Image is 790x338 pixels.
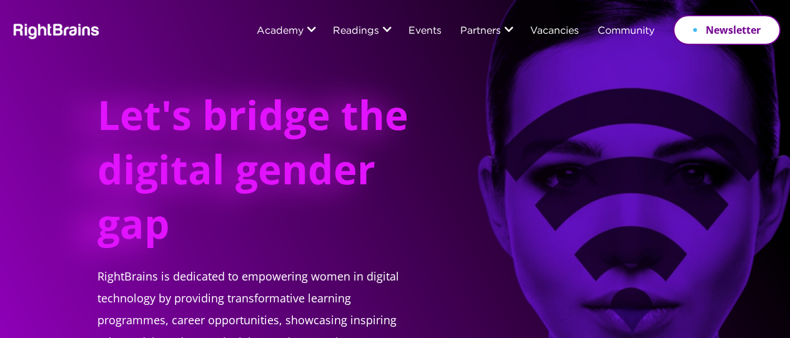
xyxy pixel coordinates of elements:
a: Readings [333,26,379,37]
img: Rightbrains [9,21,100,39]
a: Community [598,26,654,37]
a: Events [408,26,442,37]
a: Newsletter [673,15,781,45]
h1: Let's bridge the digital gender gap [97,87,410,266]
a: Academy [257,26,304,37]
a: Partners [460,26,501,37]
a: Vacancies [530,26,579,37]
